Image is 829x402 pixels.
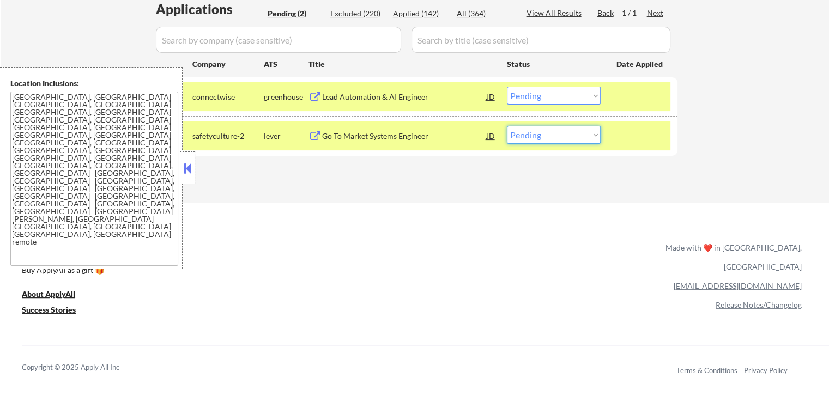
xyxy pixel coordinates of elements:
[622,8,647,19] div: 1 / 1
[676,366,737,375] a: Terms & Conditions
[322,131,487,142] div: Go To Market Systems Engineer
[22,362,147,373] div: Copyright © 2025 Apply All Inc
[22,305,76,314] u: Success Stories
[264,59,308,70] div: ATS
[744,366,788,375] a: Privacy Policy
[322,92,487,102] div: Lead Automation & AI Engineer
[192,59,264,70] div: Company
[330,8,385,19] div: Excluded (220)
[10,78,178,89] div: Location Inclusions:
[192,131,264,142] div: safetyculture-2
[22,253,438,265] a: Refer & earn free applications 👯‍♀️
[22,289,75,299] u: About ApplyAll
[22,289,90,302] a: About ApplyAll
[264,92,308,102] div: greenhouse
[268,8,322,19] div: Pending (2)
[264,131,308,142] div: lever
[486,87,497,106] div: JD
[661,238,802,276] div: Made with ❤️ in [GEOGRAPHIC_DATA], [GEOGRAPHIC_DATA]
[156,3,264,16] div: Applications
[527,8,585,19] div: View All Results
[507,54,601,74] div: Status
[486,126,497,145] div: JD
[457,8,511,19] div: All (364)
[616,59,664,70] div: Date Applied
[716,300,802,309] a: Release Notes/Changelog
[647,8,664,19] div: Next
[22,304,90,318] a: Success Stories
[412,27,670,53] input: Search by title (case sensitive)
[393,8,447,19] div: Applied (142)
[156,27,401,53] input: Search by company (case sensitive)
[22,265,131,278] a: Buy ApplyAll as a gift 🎁
[192,92,264,102] div: connectwise
[674,281,802,290] a: [EMAIL_ADDRESS][DOMAIN_NAME]
[597,8,615,19] div: Back
[308,59,497,70] div: Title
[22,266,131,274] div: Buy ApplyAll as a gift 🎁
